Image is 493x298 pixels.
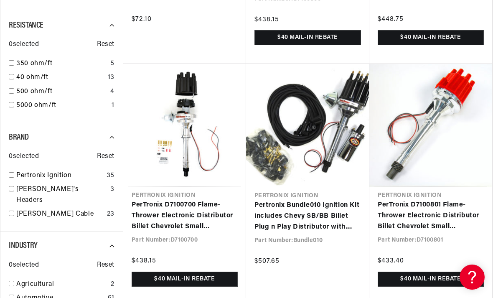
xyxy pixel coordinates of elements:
div: 2 [111,279,114,290]
div: 4 [110,87,114,97]
a: Agricultural [16,279,107,290]
a: PerTronix D7100801 Flame-Thrower Electronic Distributor Billet Chevrolet Small Block/Big Block wi... [378,200,484,232]
a: [PERSON_NAME]'s Headers [16,184,107,206]
a: 5000 ohm/ft [16,100,108,111]
div: 5 [110,59,114,69]
span: Resistance [9,21,43,30]
span: Industry [9,242,38,250]
div: 35 [107,171,114,181]
span: Reset [97,39,114,50]
span: 0 selected [9,151,39,162]
div: 13 [108,72,114,83]
span: Reset [97,151,114,162]
a: 500 ohm/ft [16,87,107,97]
a: 40 ohm/ft [16,72,104,83]
a: PerTronix D7100700 Flame-Thrower Electronic Distributor Billet Chevrolet Small Block/Big Block wi... [132,200,238,232]
a: Pertronix Bundle010 Ignition Kit includes Chevy SB/BB Billet Plug n Play Distributor with Black [... [254,200,361,232]
div: 23 [107,209,114,220]
span: Brand [9,133,29,142]
a: 350 ohm/ft [16,59,107,69]
div: 3 [110,184,114,195]
span: Reset [97,260,114,271]
span: 0 selected [9,39,39,50]
div: 1 [112,100,114,111]
a: [PERSON_NAME] Cable [16,209,104,220]
a: Pertronix Ignition [16,171,103,181]
span: 0 selected [9,260,39,271]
